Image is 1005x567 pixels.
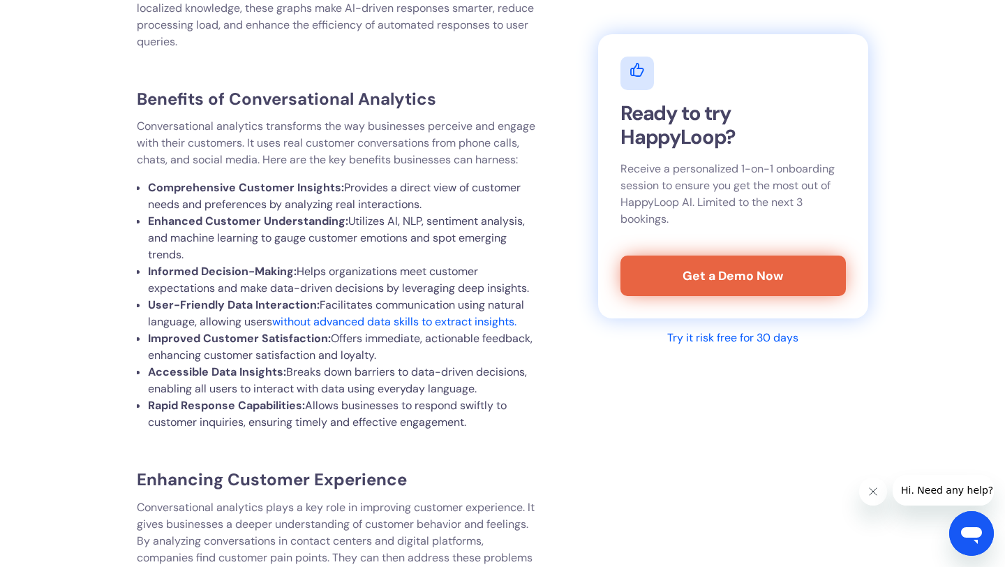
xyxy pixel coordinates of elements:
a: Get a Demo Now [620,256,846,296]
p: ‍ [137,61,542,78]
strong: Rapid Response Capabilities: [148,398,305,413]
li: Breaks down barriers to data-driven decisions, enabling all users to interact with data using eve... [148,364,542,397]
a: without advanced data skills to extract insights. [272,314,516,329]
strong: Comprehensive Customer Insights: [148,180,344,195]
li: Utilizes AI, NLP, sentiment analysis, and machine learning to gauge customer emotions and spot em... [148,213,542,263]
li: Allows businesses to respond swiftly to customer inquiries, ensuring timely and effective engagem... [148,397,542,431]
li: Helps organizations meet customer expectations and make data-driven decisions by leveraging deep ... [148,263,542,297]
strong: Accessible Data Insights: [148,364,286,379]
p: ‍ [137,442,542,459]
div: Try it risk free for 30 days [667,330,798,346]
p: Receive a personalized 1-on-1 onboarding session to ensure you get the most out of HappyLoop AI. ... [620,161,846,228]
strong: Informed Decision-Making: [148,264,297,279]
strong: Enhanced Customer Understanding: [148,214,348,228]
iframe: Fermer le message [859,478,887,506]
h3: Benefits of Conversational Analytics [137,89,542,110]
li: Provides a direct view of customer needs and preferences by analyzing real interactions. [148,179,542,213]
strong: User-Friendly Data Interaction: [148,297,320,312]
li: Facilitates communication using natural language, allowing users [148,297,542,330]
iframe: Bouton de lancement de la fenêtre de messagerie [949,511,994,556]
h3: Enhancing Customer Experience [137,470,542,490]
h2: Ready to try HappyLoop? [620,101,846,149]
p: Conversational analytics transforms the way businesses perceive and engage with their customers. ... [137,118,542,168]
iframe: Message de la compagnie [893,475,994,506]
strong: Improved Customer Satisfaction: [148,331,331,346]
li: Offers immediate, actionable feedback, enhancing customer satisfaction and loyalty. [148,330,542,364]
